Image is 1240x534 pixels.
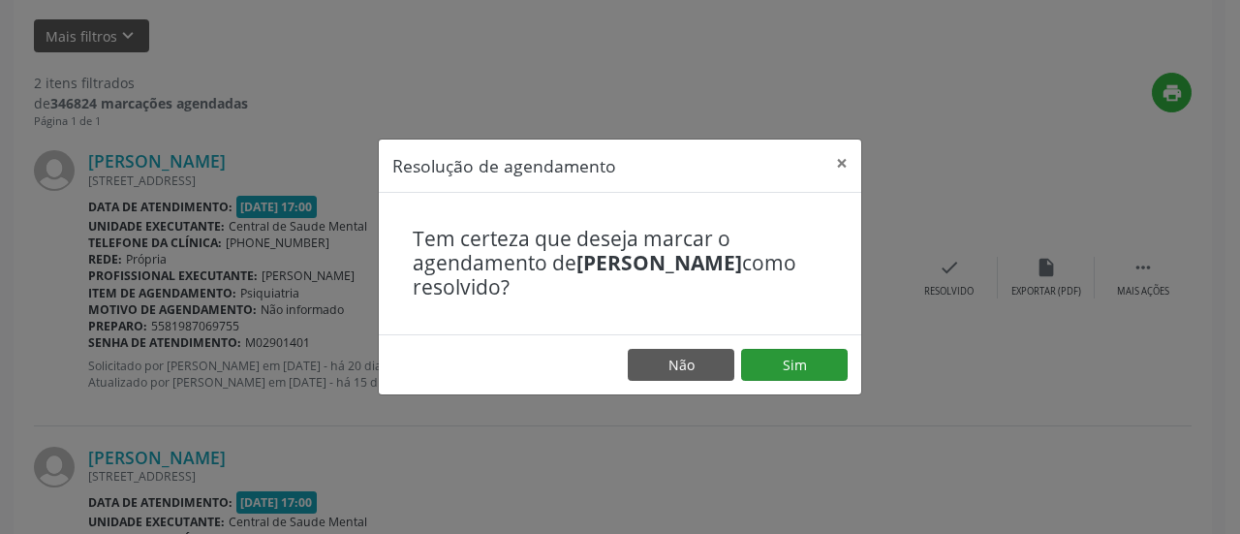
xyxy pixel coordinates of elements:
[741,349,848,382] button: Sim
[576,249,742,276] b: [PERSON_NAME]
[413,227,827,300] h4: Tem certeza que deseja marcar o agendamento de como resolvido?
[628,349,734,382] button: Não
[822,140,861,187] button: Close
[392,153,616,178] h5: Resolução de agendamento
